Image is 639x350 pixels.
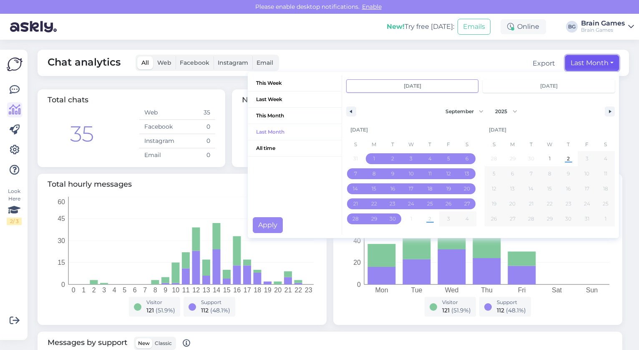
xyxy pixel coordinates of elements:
[346,196,365,211] button: 21
[248,108,342,124] span: This Month
[428,151,432,166] span: 4
[383,138,402,151] span: T
[305,287,312,294] tspan: 23
[604,151,607,166] span: 4
[447,151,450,166] span: 5
[371,196,377,211] span: 22
[559,181,578,196] button: 16
[596,181,615,196] button: 18
[138,340,150,346] span: New
[522,181,541,196] button: 14
[485,122,615,138] div: [DATE]
[603,181,608,196] span: 18
[428,166,432,181] span: 11
[223,287,231,294] tspan: 15
[510,211,516,226] span: 27
[253,217,283,233] button: Apply
[383,211,402,226] button: 30
[408,196,414,211] span: 24
[353,259,361,266] tspan: 20
[58,259,65,266] tspan: 15
[141,59,149,66] span: All
[522,211,541,226] button: 28
[248,91,342,107] span: Last Week
[72,287,75,294] tspan: 0
[264,287,272,294] tspan: 19
[420,166,439,181] button: 11
[133,287,137,294] tspan: 6
[346,166,365,181] button: 7
[391,151,394,166] span: 2
[445,287,459,294] tspan: Wed
[428,181,433,196] span: 18
[139,106,177,120] td: Web
[113,287,116,294] tspan: 4
[541,211,559,226] button: 29
[541,151,559,166] button: 1
[497,307,504,314] span: 112
[464,196,470,211] span: 27
[446,181,451,196] span: 19
[585,211,589,226] span: 31
[365,181,384,196] button: 15
[248,124,342,140] button: Last Month
[483,80,614,92] input: Continuous
[177,134,215,148] td: 0
[139,120,177,134] td: Facebook
[354,166,357,181] span: 7
[402,151,421,166] button: 3
[485,166,503,181] button: 5
[192,287,200,294] tspan: 12
[541,138,559,151] span: W
[596,196,615,211] button: 25
[458,151,476,166] button: 6
[552,287,562,294] tspan: Sat
[157,59,171,66] span: Web
[578,196,596,211] button: 24
[254,287,261,294] tspan: 18
[427,196,433,211] span: 25
[7,218,22,225] div: 2 / 3
[566,181,571,196] span: 16
[390,181,395,196] span: 16
[458,181,476,196] button: 20
[465,151,468,166] span: 6
[201,299,230,306] div: Support
[48,179,317,190] span: Total hourly messages
[365,196,384,211] button: 22
[578,151,596,166] button: 3
[61,281,65,288] tspan: 0
[372,181,376,196] span: 15
[559,211,578,226] button: 30
[146,299,175,306] div: Visitor
[365,211,384,226] button: 29
[409,181,413,196] span: 17
[391,166,394,181] span: 9
[172,287,179,294] tspan: 10
[458,166,476,181] button: 13
[548,166,551,181] span: 8
[547,181,552,196] span: 15
[492,181,496,196] span: 12
[346,138,365,151] span: S
[528,181,533,196] span: 14
[565,211,571,226] span: 30
[581,20,625,27] div: Brain Games
[390,196,395,211] span: 23
[420,196,439,211] button: 25
[92,287,96,294] tspan: 2
[244,287,251,294] tspan: 17
[465,166,469,181] span: 13
[248,91,342,108] button: Last Week
[143,287,147,294] tspan: 7
[559,138,578,151] span: T
[284,287,292,294] tspan: 21
[248,140,342,157] button: All time
[541,181,559,196] button: 15
[7,56,23,72] img: Askly Logo
[566,21,578,33] div: BG
[248,75,342,91] span: This Week
[420,138,439,151] span: T
[522,196,541,211] button: 21
[485,181,503,196] button: 12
